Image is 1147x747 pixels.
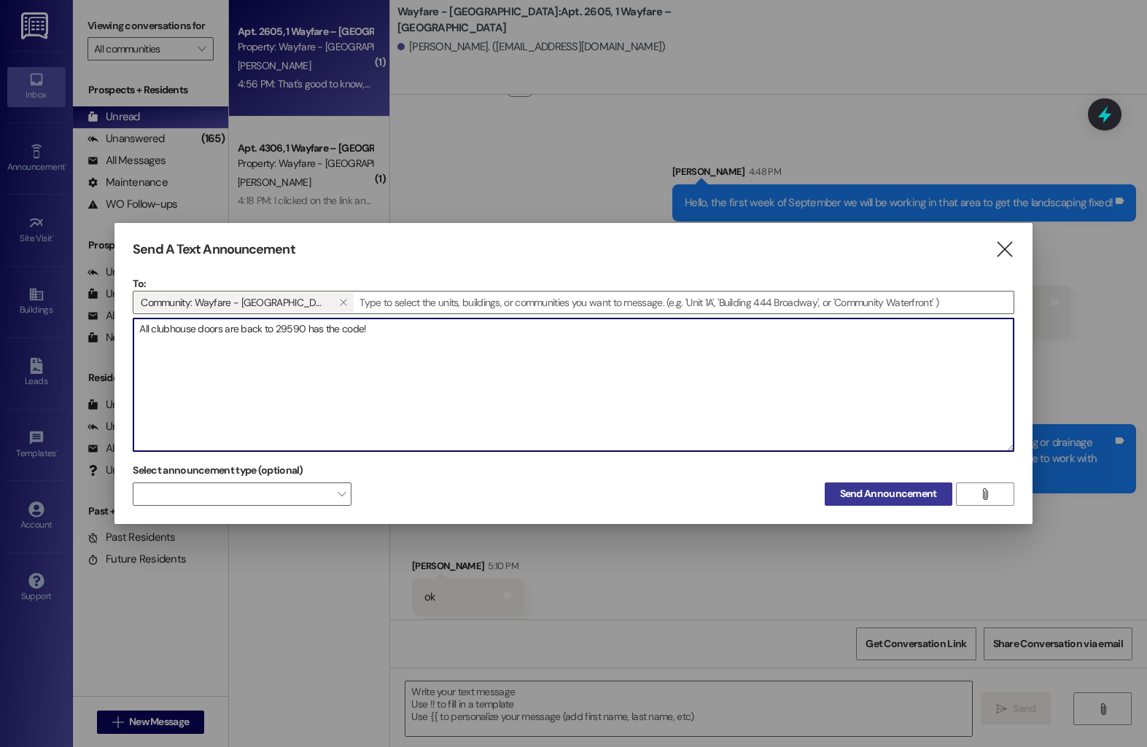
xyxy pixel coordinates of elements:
textarea: All clubhouse doors are back to 29590 has the code! [133,318,1013,451]
h3: Send A Text Announcement [133,241,295,258]
i:  [979,488,990,500]
input: Type to select the units, buildings, or communities you want to message. (e.g. 'Unit 1A', 'Buildi... [355,292,1013,313]
span: Community: Wayfare - Cumberland Park [141,293,326,312]
button: Community: Wayfare - Cumberland Park [332,293,354,312]
i:  [995,242,1014,257]
div: All clubhouse doors are back to 29590 has the code! [133,318,1014,452]
label: Select announcement type (optional) [133,459,303,482]
i:  [339,297,347,308]
button: Send Announcement [825,482,952,506]
span: Send Announcement [840,486,937,501]
p: To: [133,276,1014,291]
